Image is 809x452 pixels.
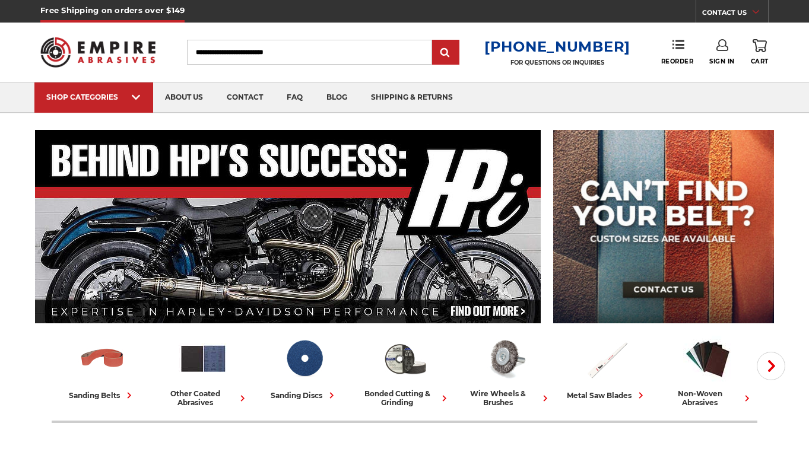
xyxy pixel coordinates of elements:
a: other coated abrasives [157,334,249,407]
img: promo banner for custom belts. [553,130,774,323]
input: Submit [434,41,458,65]
span: Reorder [661,58,694,65]
span: Cart [751,58,769,65]
div: SHOP CATEGORIES [46,93,141,101]
p: FOR QUESTIONS OR INQUIRIES [484,59,630,66]
div: sanding belts [69,389,135,402]
img: Metal Saw Blades [582,334,632,383]
img: Bonded Cutting & Grinding [380,334,430,383]
img: Banner for an interview featuring Horsepower Inc who makes Harley performance upgrades featured o... [35,130,541,323]
a: Cart [751,39,769,65]
img: Sanding Belts [78,334,127,383]
img: Other Coated Abrasives [179,334,228,383]
a: faq [275,82,315,113]
a: about us [153,82,215,113]
img: Sanding Discs [280,334,329,383]
div: wire wheels & brushes [460,389,551,407]
a: non-woven abrasives [662,334,753,407]
a: metal saw blades [561,334,652,402]
a: shipping & returns [359,82,465,113]
a: CONTACT US [702,6,768,23]
div: other coated abrasives [157,389,249,407]
a: blog [315,82,359,113]
span: Sign In [709,58,735,65]
img: Non-woven Abrasives [683,334,732,383]
div: bonded cutting & grinding [359,389,450,407]
img: Empire Abrasives [40,30,156,75]
button: Next [757,352,785,380]
div: non-woven abrasives [662,389,753,407]
a: sanding discs [258,334,350,402]
a: [PHONE_NUMBER] [484,38,630,55]
a: bonded cutting & grinding [359,334,450,407]
div: metal saw blades [567,389,647,402]
a: Reorder [661,39,694,65]
a: wire wheels & brushes [460,334,551,407]
img: Wire Wheels & Brushes [481,334,531,383]
a: sanding belts [56,334,148,402]
div: sanding discs [271,389,338,402]
a: contact [215,82,275,113]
